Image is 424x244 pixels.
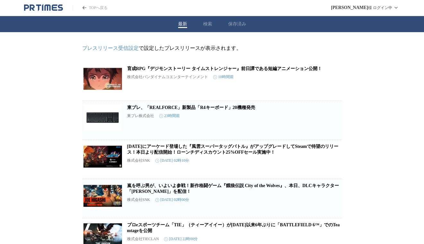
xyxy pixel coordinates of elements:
[24,4,63,12] a: PR TIMESのトップページはこちら
[83,144,122,169] img: 1996年にアーケード登場した『風雲スーパータッグバトル』がアップグレードしてSteamで待望のリリース！本日より配信開始！ローンチディスカウント25%OFFセール実施中！
[228,21,246,27] button: 保存済み
[82,45,139,51] a: プレスリリース受信設定
[178,21,187,27] button: 最新
[127,158,150,163] p: 株式会社SNK
[127,236,159,242] p: 株式会社TIECLAN
[213,74,234,80] time: 10時間前
[164,236,198,242] time: [DATE] 22時00分
[127,197,150,203] p: 株式会社SNK
[127,113,154,119] p: 東プレ株式会社
[127,222,340,233] a: プロeスポーツチーム「TIE」（ティーアイイー）が[DATE]以来6年ぶりに「BATTLEFIELD 6™」でのTeamtageを公開
[83,183,122,209] img: 嵐を呼ぶ男が、いよいよ参戦！新作格闘ゲーム『餓狼伝説 City of the Wolves』、本日、DLCキャラクター「ジョー・東」を配信！
[331,5,368,10] span: [PERSON_NAME]
[155,197,189,203] time: [DATE] 02時00分
[127,74,208,80] p: 株式会社バンダイナムコエンターテインメント
[127,66,322,71] a: 育成RPG『デジモンストーリー タイムストレンジャー』前日譚である短編アニメーション公開！
[155,158,189,163] time: [DATE] 02時10分
[127,105,255,110] a: 東プレ、「REALFORCE」新製品「R4キーボード」20機種発売
[159,113,180,119] time: 23時間前
[203,21,212,27] button: 検索
[83,105,122,131] img: 東プレ、「REALFORCE」新製品「R4キーボード」20機種発売
[73,5,108,11] a: PR TIMESのトップページはこちら
[127,183,339,194] a: 嵐を呼ぶ男が、いよいよ参戦！新作格闘ゲーム『餓狼伝説 City of the Wolves』、本日、DLCキャラクター「[PERSON_NAME]」を配信！
[127,144,339,155] a: [DATE]にアーケード登場した『風雲スーパータッグバトル』がアップグレードしてSteamで待望のリリース！本日より配信開始！ローンチディスカウント25%OFFセール実施中！
[83,66,122,92] img: 育成RPG『デジモンストーリー タイムストレンジャー』前日譚である短編アニメーション公開！
[82,45,342,52] p: で設定したプレスリリースが表示されます。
